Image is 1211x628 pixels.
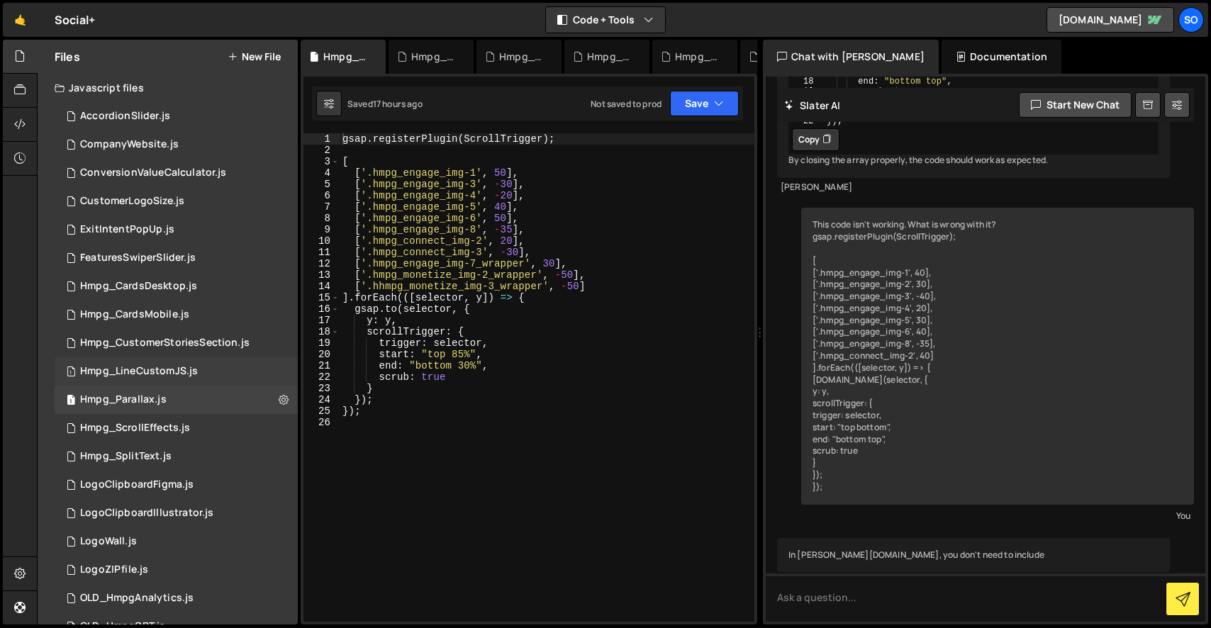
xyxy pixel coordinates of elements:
[303,383,340,394] div: 23
[591,98,662,110] div: Not saved to prod
[303,349,340,360] div: 20
[303,258,340,269] div: 12
[55,414,298,442] div: 15116/47945.js
[55,556,298,584] div: 15116/47009.js
[80,308,189,321] div: Hmpg_CardsMobile.js
[80,507,213,520] div: LogoClipboardIllustrator.js
[1047,7,1174,33] a: [DOMAIN_NAME]
[67,367,75,379] span: 1
[80,280,197,293] div: Hmpg_CardsDesktop.js
[38,74,298,102] div: Javascript files
[801,208,1194,504] div: This code isn't working. What is wrong with it? gsap.registerPlugin(ScrollTrigger); [ ['.hmpg_eng...
[303,417,340,428] div: 26
[80,478,194,491] div: LogoClipboardFigma.js
[303,326,340,337] div: 18
[55,130,298,159] div: 15116/40349.js
[303,337,340,349] div: 19
[587,50,632,64] div: Hmpg_CardsDesktop.js
[3,3,38,37] a: 🤙
[55,215,298,244] div: 15116/40766.js
[784,99,841,112] h2: Slater AI
[303,281,340,292] div: 14
[1019,92,1132,118] button: Start new chat
[80,110,170,123] div: AccordionSlider.js
[763,40,939,74] div: Chat with [PERSON_NAME]
[790,77,822,86] div: 18
[80,450,172,463] div: Hmpg_SplitText.js
[790,86,822,96] div: 19
[228,51,281,62] button: New File
[303,190,340,201] div: 6
[80,252,196,264] div: FeaturesSwiperSlider.js
[80,167,226,179] div: ConversionValueCalculator.js
[781,181,1166,194] div: [PERSON_NAME]
[80,563,148,576] div: LogoZIPfile.js
[303,156,340,167] div: 3
[303,394,340,405] div: 24
[55,584,298,612] div: 15116/40702.js
[55,159,298,187] div: 15116/40946.js
[55,442,298,471] div: 15116/47767.js
[303,235,340,247] div: 10
[303,360,340,371] div: 21
[303,224,340,235] div: 9
[792,128,839,151] button: Copy
[303,292,340,303] div: 15
[80,195,184,208] div: CustomerLogoSize.js
[55,329,298,357] div: 15116/47900.js
[55,102,298,130] div: 15116/41115.js
[303,167,340,179] div: 4
[80,337,250,349] div: Hmpg_CustomerStoriesSection.js
[303,269,340,281] div: 13
[942,40,1061,74] div: Documentation
[55,527,298,556] div: 15116/46100.js
[303,303,340,315] div: 16
[1178,7,1204,33] a: So
[55,386,298,414] div: 15116/47892.js
[55,272,298,301] div: 15116/47106.js
[303,133,340,145] div: 1
[55,471,298,499] div: 15116/40336.js
[303,247,340,258] div: 11
[303,371,340,383] div: 22
[675,50,720,64] div: Hmpg_CardsMobile.js
[55,11,95,28] div: Social+
[303,201,340,213] div: 7
[80,393,167,406] div: Hmpg_Parallax.js
[411,50,457,64] div: Hmpg_LineCustomJS.js
[55,357,298,386] div: 15116/47872.js
[55,244,298,272] div: 15116/40701.js
[805,508,1190,523] div: You
[303,315,340,326] div: 17
[373,98,423,110] div: 17 hours ago
[303,145,340,156] div: 2
[303,213,340,224] div: 8
[55,499,298,527] div: 15116/42838.js
[323,50,369,64] div: Hmpg_Parallax.js
[80,592,194,605] div: OLD_HmpgAnalytics.js
[777,538,1170,573] div: In [PERSON_NAME][DOMAIN_NAME], you don't need to include
[55,49,80,65] h2: Files
[499,50,545,64] div: Hmpg_SplitText.js
[303,405,340,417] div: 25
[80,535,137,548] div: LogoWall.js
[55,187,298,215] div: 15116/40353.js
[347,98,423,110] div: Saved
[80,223,174,236] div: ExitIntentPopUp.js
[303,179,340,190] div: 5
[55,301,298,329] div: 15116/47105.js
[80,138,179,151] div: CompanyWebsite.js
[80,422,190,434] div: Hmpg_ScrollEffects.js
[80,365,198,378] div: Hmpg_LineCustomJS.js
[670,91,739,116] button: Save
[546,7,665,33] button: Code + Tools
[67,396,75,407] span: 1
